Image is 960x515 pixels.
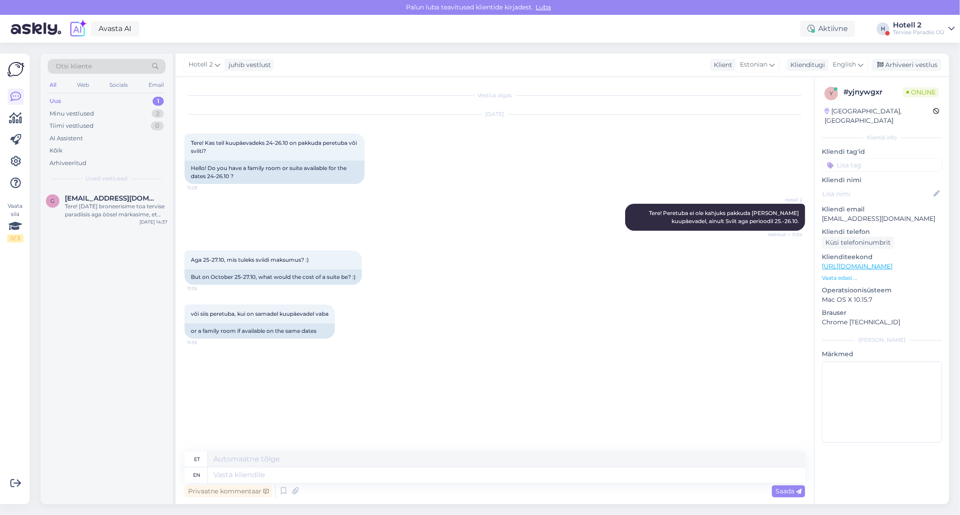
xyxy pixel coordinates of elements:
[50,109,94,118] div: Minu vestlused
[140,219,167,225] div: [DATE] 14:37
[65,202,167,219] div: Tere! [DATE] broneerisime toa tervise paradiisis aga öösel märkasime, et meie broneeritd lai kahe...
[50,146,63,155] div: Kõik
[51,197,55,204] span: g
[740,60,767,70] span: Estonian
[872,59,941,71] div: Arhiveeri vestlus
[822,308,942,318] p: Brauser
[225,60,271,70] div: juhib vestlust
[50,121,94,130] div: Tiimi vestlused
[187,339,221,346] span: 11:35
[152,109,164,118] div: 2
[829,90,833,97] span: y
[822,295,942,305] p: Mac OS X 10.15.7
[877,22,889,35] div: H
[649,210,800,224] span: Tere! Peretuba ei ole kahjuks pakkuda [PERSON_NAME] kuupäevadel, ainult Sviit aga perioodil 25.-2...
[185,269,362,285] div: But on October 25-27.10, what would the cost of a suite be? :)
[185,323,335,339] div: or a family room if available on the same dates
[151,121,164,130] div: 0
[800,21,855,37] div: Aktiivne
[91,21,139,36] a: Avasta AI
[843,87,903,98] div: # yjnywgxr
[769,197,802,203] span: Hotell 2
[822,252,942,262] p: Klienditeekond
[775,487,802,495] span: Saada
[893,22,955,36] a: Hotell 2Tervise Paradiis OÜ
[147,79,166,91] div: Email
[822,286,942,295] p: Operatsioonisüsteem
[822,336,942,344] div: [PERSON_NAME]
[822,318,942,327] p: Chrome [TECHNICAL_ID]
[191,256,309,263] span: Aga 25-27.10, mis tuleks sviidi maksumus? :)
[893,29,945,36] div: Tervise Paradiis OÜ
[833,60,856,70] span: English
[75,79,91,91] div: Web
[822,214,942,224] p: [EMAIL_ADDRESS][DOMAIN_NAME]
[50,134,83,143] div: AI Assistent
[194,467,201,483] div: en
[108,79,130,91] div: Socials
[822,227,942,237] p: Kliendi telefon
[187,184,221,191] span: 11:29
[50,159,86,168] div: Arhiveeritud
[822,134,942,142] div: Kliendi info
[86,175,128,183] span: Uued vestlused
[194,452,200,467] div: et
[153,97,164,106] div: 1
[187,285,221,292] span: 11:35
[50,97,61,106] div: Uus
[825,107,933,125] div: [GEOGRAPHIC_DATA], [GEOGRAPHIC_DATA]
[68,19,87,38] img: explore-ai
[191,310,329,317] span: või siis peretuba, kui on samadel kuupäevadel vaba
[822,205,942,214] p: Kliendi email
[191,139,358,154] span: Tere! Kas teil kuupäevadeks 24-26.10 on pakkuda peretuba või sviiti?
[7,202,23,242] div: Vaata siia
[822,175,942,185] p: Kliendi nimi
[903,87,939,97] span: Online
[893,22,945,29] div: Hotell 2
[56,62,92,71] span: Otsi kliente
[822,147,942,157] p: Kliendi tag'id
[533,3,554,11] span: Luba
[822,349,942,359] p: Märkmed
[185,161,365,184] div: Hello! Do you have a family room or suite available for the dates 24-26.10 ?
[189,60,213,70] span: Hotell 2
[822,262,892,270] a: [URL][DOMAIN_NAME]
[822,189,932,199] input: Lisa nimi
[185,91,805,99] div: Vestlus algas
[822,274,942,282] p: Vaata edasi ...
[48,79,58,91] div: All
[185,110,805,118] div: [DATE]
[7,234,23,242] div: 0 / 3
[768,231,802,238] span: Nähtud ✓ 11:34
[822,158,942,172] input: Lisa tag
[710,60,732,70] div: Klient
[822,237,894,249] div: Küsi telefoninumbrit
[787,60,825,70] div: Klienditugi
[7,61,24,78] img: Askly Logo
[185,485,272,497] div: Privaatne kommentaar
[65,194,158,202] span: gregorroop@gmail.com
